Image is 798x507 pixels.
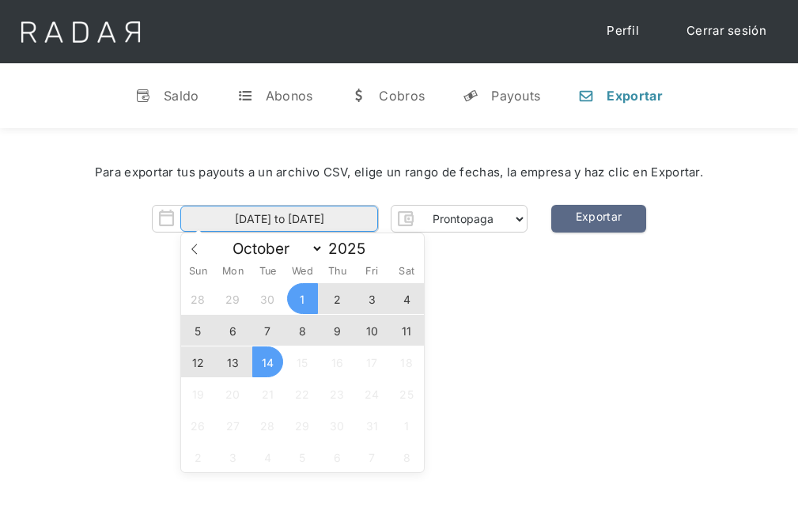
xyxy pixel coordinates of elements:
[322,283,353,314] span: October 2, 2025
[391,410,422,441] span: November 1, 2025
[463,88,478,104] div: y
[47,164,751,182] div: Para exportar tus payouts a un archivo CSV, elige un rango de fechas, la empresa y haz clic en Ex...
[252,441,283,472] span: November 4, 2025
[217,441,248,472] span: November 3, 2025
[357,441,388,472] span: November 7, 2025
[357,346,388,377] span: October 17, 2025
[287,378,318,409] span: October 22, 2025
[551,205,646,233] a: Exportar
[237,88,253,104] div: t
[217,410,248,441] span: October 27, 2025
[250,267,285,277] span: Tue
[152,205,528,233] form: Form
[323,240,380,258] input: Year
[379,88,425,104] div: Cobros
[183,378,214,409] span: October 19, 2025
[183,410,214,441] span: October 26, 2025
[266,88,313,104] div: Abonos
[252,410,283,441] span: October 28, 2025
[322,315,353,346] span: October 9, 2025
[357,283,388,314] span: October 3, 2025
[391,441,422,472] span: November 8, 2025
[183,346,214,377] span: October 12, 2025
[217,346,248,377] span: October 13, 2025
[357,378,388,409] span: October 24, 2025
[287,346,318,377] span: October 15, 2025
[391,378,422,409] span: October 25, 2025
[320,267,354,277] span: Thu
[322,346,353,377] span: October 16, 2025
[391,315,422,346] span: October 11, 2025
[671,16,782,47] a: Cerrar sesión
[491,88,540,104] div: Payouts
[357,315,388,346] span: October 10, 2025
[183,441,214,472] span: November 2, 2025
[217,378,248,409] span: October 20, 2025
[578,88,594,104] div: n
[591,16,655,47] a: Perfil
[217,315,248,346] span: October 6, 2025
[322,441,353,472] span: November 6, 2025
[389,267,424,277] span: Sat
[225,239,323,259] select: Month
[285,267,320,277] span: Wed
[164,88,199,104] div: Saldo
[350,88,366,104] div: w
[391,346,422,377] span: October 18, 2025
[252,346,283,377] span: October 14, 2025
[183,315,214,346] span: October 5, 2025
[215,267,250,277] span: Mon
[287,315,318,346] span: October 8, 2025
[181,267,216,277] span: Sun
[287,283,318,314] span: October 1, 2025
[391,283,422,314] span: October 4, 2025
[322,410,353,441] span: October 30, 2025
[357,410,388,441] span: October 31, 2025
[322,378,353,409] span: October 23, 2025
[135,88,151,104] div: v
[252,315,283,346] span: October 7, 2025
[354,267,389,277] span: Fri
[252,378,283,409] span: October 21, 2025
[252,283,283,314] span: September 30, 2025
[217,283,248,314] span: September 29, 2025
[287,410,318,441] span: October 29, 2025
[287,441,318,472] span: November 5, 2025
[607,88,662,104] div: Exportar
[183,283,214,314] span: September 28, 2025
